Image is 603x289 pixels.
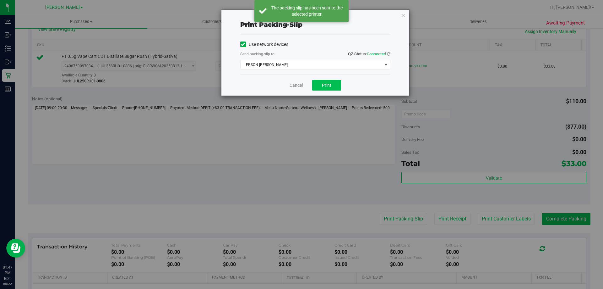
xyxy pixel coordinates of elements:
[240,51,275,57] label: Send packing-slip to:
[241,60,382,69] span: EPSON-[PERSON_NAME]
[312,80,341,91] button: Print
[6,239,25,258] iframe: Resource center
[240,41,288,48] label: Use network devices
[270,5,344,17] div: The packing slip has been sent to the selected printer.
[322,83,331,88] span: Print
[290,82,303,89] a: Cancel
[348,52,390,56] span: QZ Status:
[367,52,386,56] span: Connected
[382,60,390,69] span: select
[240,21,302,28] span: Print packing-slip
